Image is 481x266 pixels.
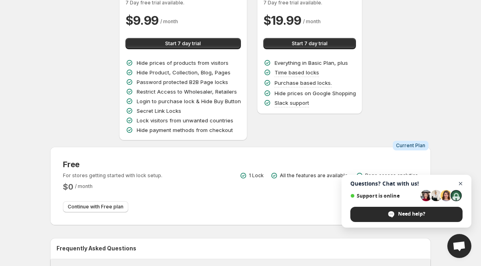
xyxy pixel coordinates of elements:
span: Need help? [398,210,425,218]
p: Restrict Access to Wholesaler, Retailers [137,88,237,96]
button: Continue with Free plan [63,201,128,212]
p: Time based locks [275,68,319,76]
p: Everything in Basic Plan, plus [275,59,348,67]
span: / month [303,18,321,24]
p: Page access analytics [365,172,418,179]
h2: $ 9.99 [125,12,159,28]
div: Open chat [447,234,471,258]
p: Password protected B2B Page locks [137,78,228,86]
p: Lock visitors from unwanted countries [137,116,233,124]
p: Hide prices of products from visitors [137,59,228,67]
span: / month [75,183,93,189]
p: Secret Link Locks [137,107,181,115]
span: Current Plan [396,142,425,149]
p: Hide Product, Collection, Blog, Pages [137,68,230,76]
p: Login to purchase lock & Hide Buy Button [137,97,241,105]
h3: Free [63,160,162,169]
p: Hide prices on Google Shopping [275,89,356,97]
span: Start 7 day trial [165,40,201,47]
h2: Frequently Asked Questions [57,244,424,252]
p: For stores getting started with lock setup. [63,172,162,179]
p: Purchase based locks. [275,79,332,87]
p: Slack support [275,99,309,107]
span: Support is online [350,193,418,199]
span: Start 7 day trial [292,40,327,47]
span: Close chat [456,179,466,189]
span: Continue with Free plan [68,204,123,210]
h2: $ 19.99 [263,12,301,28]
h2: $ 0 [63,182,73,192]
p: Hide payment methods from checkout [137,126,233,134]
p: All the features are available. [280,172,349,179]
div: Need help? [350,207,463,222]
p: 1 Lock [249,172,264,179]
span: Questions? Chat with us! [350,180,463,187]
span: / month [160,18,178,24]
button: Start 7 day trial [263,38,356,49]
button: Start 7 day trial [125,38,241,49]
